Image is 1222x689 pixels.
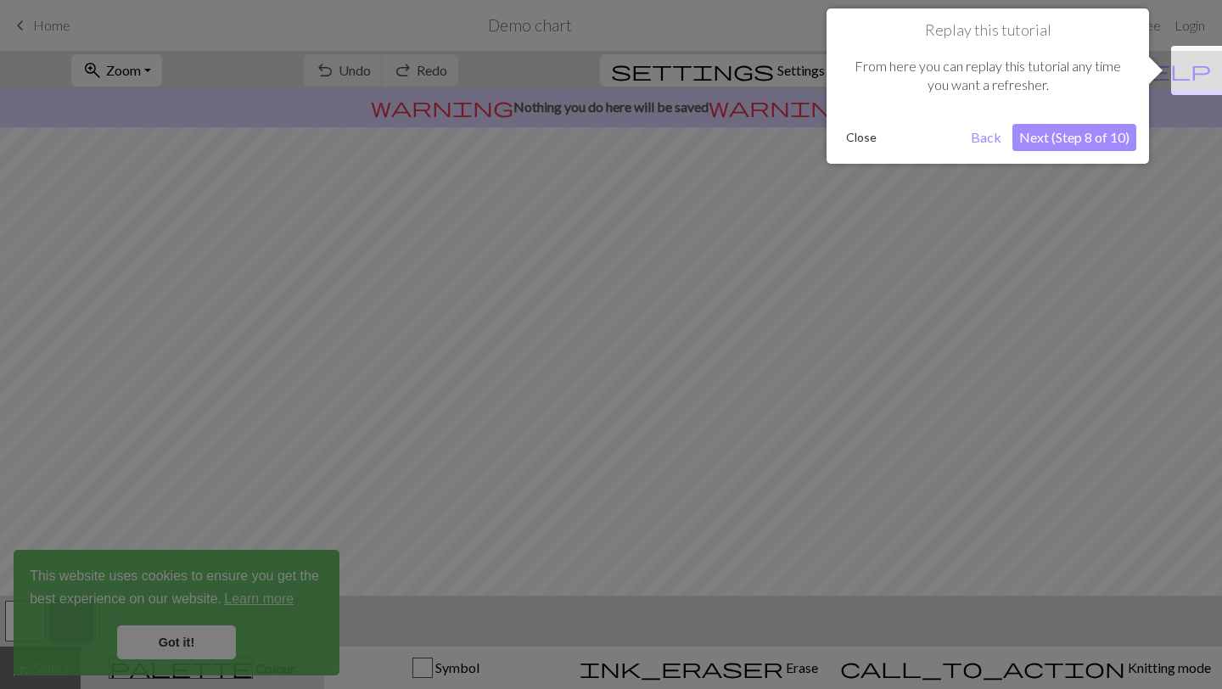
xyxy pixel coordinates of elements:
h1: Replay this tutorial [839,21,1136,40]
button: Close [839,125,883,150]
div: From here you can replay this tutorial any time you want a refresher. [839,40,1136,112]
button: Next (Step 8 of 10) [1012,124,1136,151]
div: Replay this tutorial [827,8,1149,164]
button: Back [964,124,1008,151]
